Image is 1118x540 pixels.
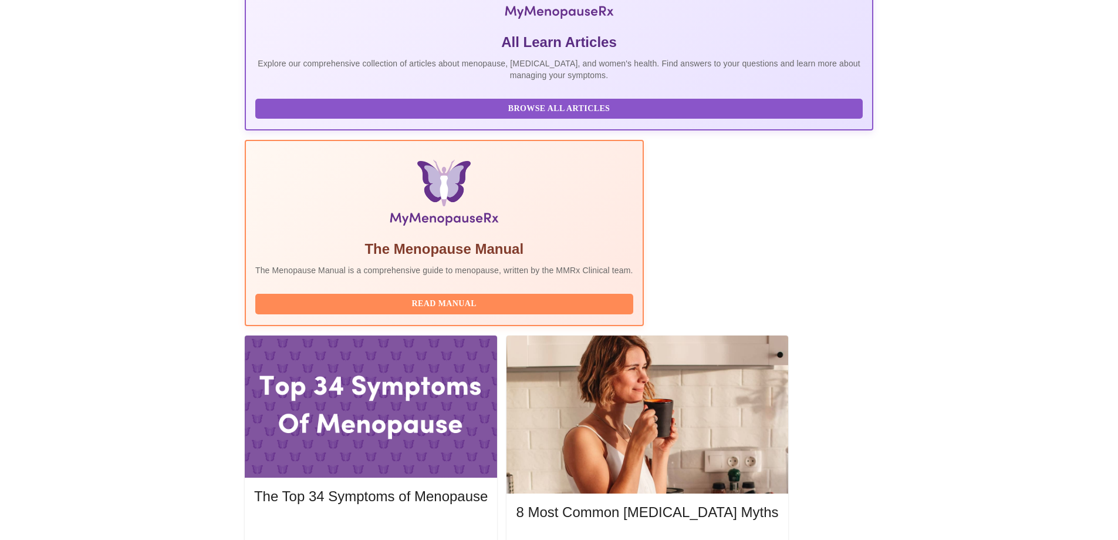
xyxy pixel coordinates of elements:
img: Menopause Manual [315,160,573,230]
button: Browse All Articles [255,99,863,119]
span: Browse All Articles [267,102,851,116]
a: Read More [254,521,491,531]
a: Read Manual [255,298,636,308]
a: Browse All Articles [255,103,866,113]
p: The Menopause Manual is a comprehensive guide to menopause, written by the MMRx Clinical team. [255,264,633,276]
h5: The Top 34 Symptoms of Menopause [254,487,488,506]
p: Explore our comprehensive collection of articles about menopause, [MEDICAL_DATA], and women's hea... [255,58,863,81]
h5: All Learn Articles [255,33,863,52]
button: Read Manual [255,294,633,314]
span: Read More [266,519,476,534]
h5: The Menopause Manual [255,240,633,259]
span: Read Manual [267,297,622,311]
button: Read More [254,516,488,537]
h5: 8 Most Common [MEDICAL_DATA] Myths [516,503,778,522]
